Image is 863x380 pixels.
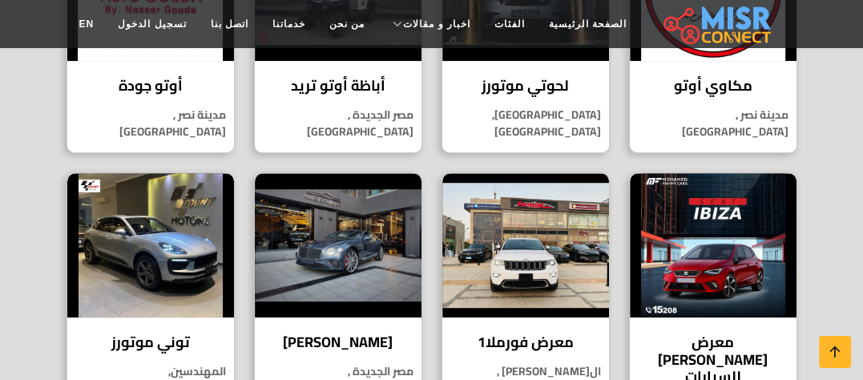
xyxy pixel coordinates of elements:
[260,9,317,39] a: خدماتنا
[67,107,234,140] p: مدينة نصر , [GEOGRAPHIC_DATA]
[255,173,421,317] img: أوتو بوتيك
[663,4,771,44] img: main.misr_connect
[454,334,597,351] h4: معرض فورملا1
[267,334,409,351] h4: [PERSON_NAME]
[199,9,260,39] a: اتصل بنا
[377,9,482,39] a: اخبار و مقالات
[482,9,537,39] a: الفئات
[255,107,421,140] p: مصر الجديدة , [GEOGRAPHIC_DATA]
[630,173,796,317] img: معرض محمد فهمي للسيارات
[642,77,784,95] h4: مكاوي أوتو
[317,9,377,39] a: من نحن
[79,334,222,351] h4: توني موتورز
[267,77,409,95] h4: أباظة أوتو تريد
[537,9,639,39] a: الصفحة الرئيسية
[67,9,107,39] a: EN
[79,77,222,95] h4: أوتو جودة
[454,77,597,95] h4: لحوتي موتورز
[442,173,609,317] img: معرض فورملا1
[442,107,609,140] p: [GEOGRAPHIC_DATA], [GEOGRAPHIC_DATA]
[106,9,198,39] a: تسجيل الدخول
[403,17,470,31] span: اخبار و مقالات
[67,173,234,317] img: توني موتورز
[630,107,796,140] p: مدينة نصر , [GEOGRAPHIC_DATA]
